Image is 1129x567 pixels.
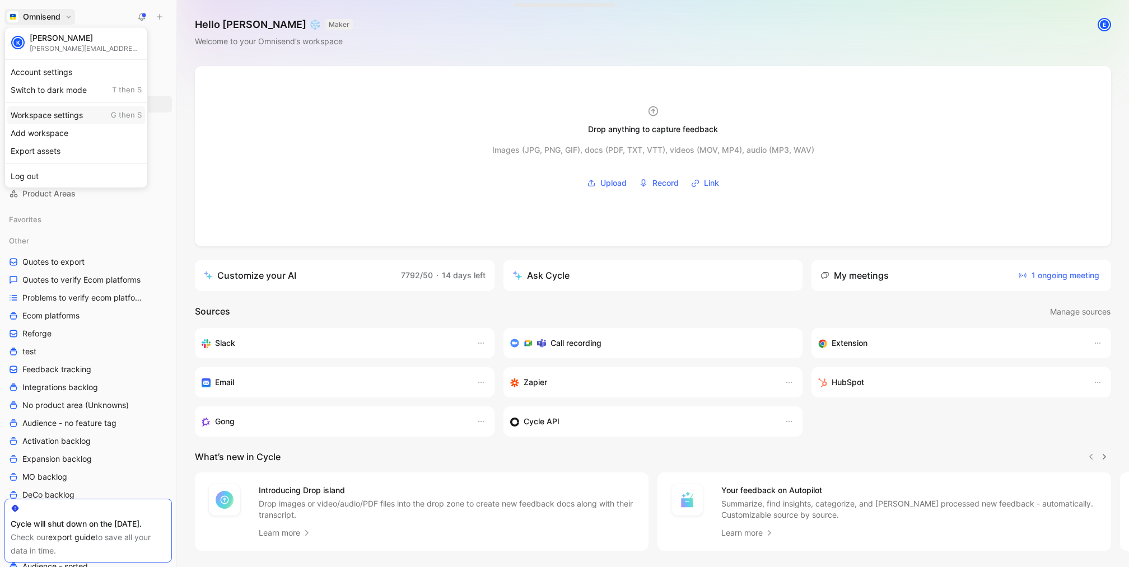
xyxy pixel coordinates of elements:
div: Switch to dark mode [7,81,145,99]
div: Add workspace [7,124,145,142]
div: [PERSON_NAME][EMAIL_ADDRESS][DOMAIN_NAME] [30,44,142,53]
div: K [12,37,24,48]
div: [PERSON_NAME] [30,33,142,43]
span: T then S [112,85,142,95]
div: Export assets [7,142,145,160]
div: Log out [7,167,145,185]
div: Workspace settings [7,106,145,124]
div: OmnisendOmnisend [4,27,148,188]
div: Account settings [7,63,145,81]
span: G then S [111,110,142,120]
